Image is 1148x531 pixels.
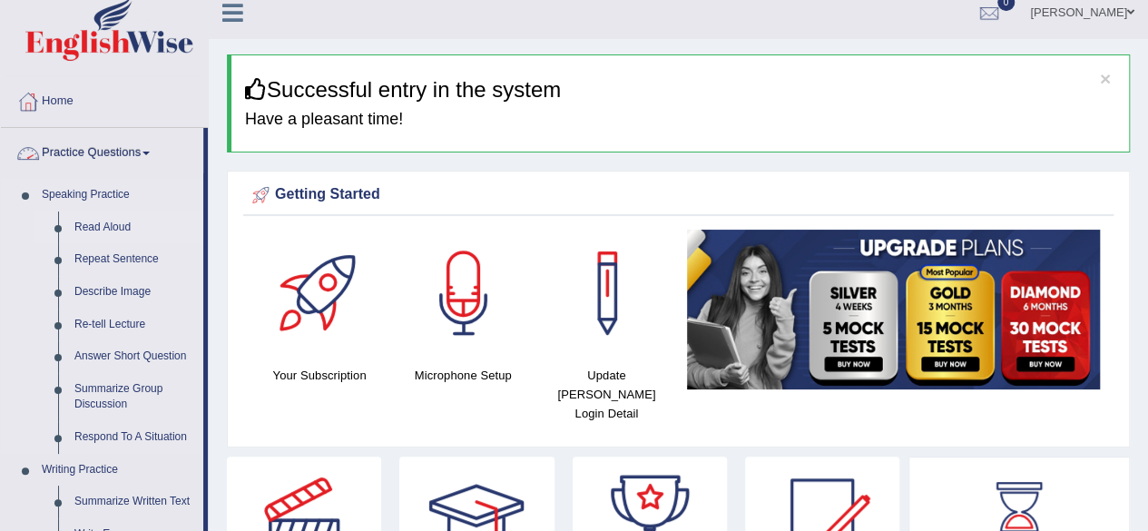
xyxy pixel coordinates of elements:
a: Read Aloud [66,211,203,244]
h4: Microphone Setup [400,366,525,385]
h3: Successful entry in the system [245,78,1115,102]
a: Practice Questions [1,128,203,173]
a: Writing Practice [34,454,203,487]
a: Re-tell Lecture [66,309,203,341]
a: Summarize Group Discussion [66,373,203,421]
a: Repeat Sentence [66,243,203,276]
a: Home [1,76,208,122]
h4: Your Subscription [257,366,382,385]
img: small5.jpg [687,230,1100,389]
h4: Update [PERSON_NAME] Login Detail [544,366,669,423]
a: Describe Image [66,276,203,309]
button: × [1100,69,1111,88]
a: Answer Short Question [66,340,203,373]
h4: Have a pleasant time! [245,111,1115,129]
a: Respond To A Situation [66,421,203,454]
div: Getting Started [248,182,1109,209]
a: Speaking Practice [34,179,203,211]
a: Summarize Written Text [66,486,203,518]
